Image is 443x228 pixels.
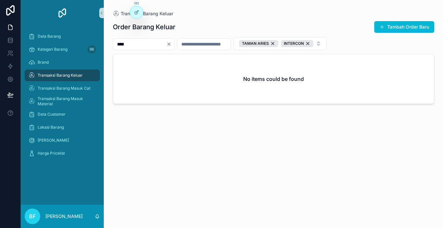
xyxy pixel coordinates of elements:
[38,125,64,130] span: Lokasi Barang
[38,34,61,39] span: Data Barang
[38,47,67,52] span: Kategori Barang
[25,121,100,133] a: Lokasi Barang
[121,10,173,17] span: Transaksi Barang Keluar
[25,82,100,94] a: Transaksi Barang Masuk Cat
[45,213,83,220] p: [PERSON_NAME]
[281,40,313,47] button: Unselect 844
[25,31,100,42] a: Data Barang
[242,41,269,46] span: TAMAN ARIES
[25,70,100,81] a: Transaksi Barang Keluar
[166,42,174,47] button: Clear
[25,134,100,146] a: [PERSON_NAME]
[25,108,100,120] a: Data Customer
[239,40,278,47] button: Unselect 808
[25,95,100,107] a: Transaksi Barang Masuk Material
[243,75,304,83] h2: No items could be found
[113,22,175,32] h1: Order Barang Keluar
[25,147,100,159] a: Harga Pricelist
[38,138,69,143] span: [PERSON_NAME]
[25,44,100,55] a: Kategori Barang96
[57,8,67,18] img: App logo
[38,151,65,156] span: Harga Pricelist
[113,10,173,17] a: Transaksi Barang Keluar
[25,57,100,68] a: Brand
[29,212,36,220] span: BF
[38,112,66,117] span: Data Customer
[21,26,104,168] div: scrollable content
[284,41,304,46] span: INTERCON
[88,45,96,53] div: 96
[374,21,434,33] button: Tambah Order Baru
[38,60,49,65] span: Brand
[38,86,90,91] span: Transaksi Barang Masuk Cat
[38,73,83,78] span: Transaksi Barang Keluar
[38,96,93,107] span: Transaksi Barang Masuk Material
[233,37,327,50] button: Select Button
